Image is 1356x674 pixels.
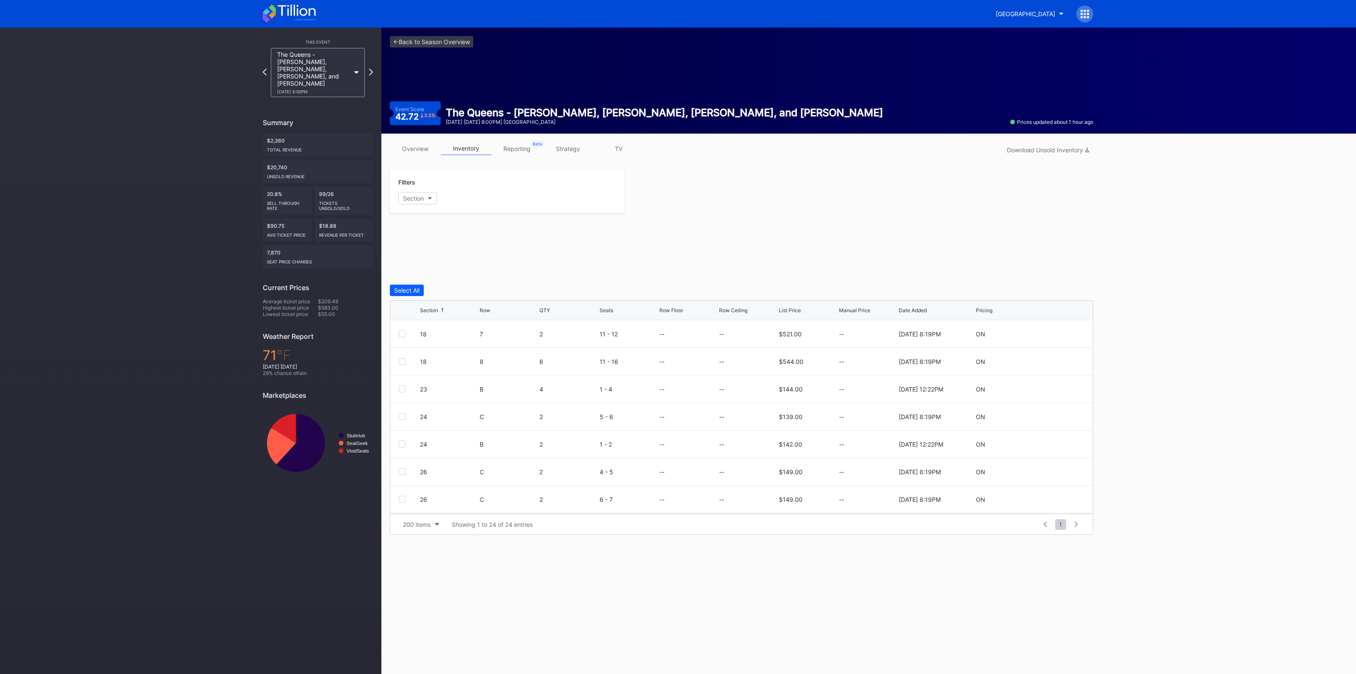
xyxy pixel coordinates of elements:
div: 3.5 % [424,113,435,118]
div: $544.00 [779,358,803,365]
div: [DATE] 8:00PM [277,89,350,94]
div: 11 - 16 [600,358,657,365]
div: ON [976,441,985,448]
div: Weather Report [263,332,373,341]
div: [DATE] [DATE] 8:00PM | [GEOGRAPHIC_DATA] [446,119,883,125]
div: -- [719,496,724,503]
div: $139.00 [779,413,803,420]
div: 24 [420,413,478,420]
div: ON [976,386,985,393]
div: Summary [263,118,373,127]
div: 7,870 [263,245,373,268]
div: 29 % chance of rain [263,370,373,376]
a: overview [390,142,441,155]
div: $18.88 [315,218,373,242]
div: -- [719,330,724,338]
div: -- [839,358,897,365]
text: SeatGeek [347,441,368,446]
div: C [480,413,537,420]
div: -- [659,358,664,365]
text: VividSeats [347,448,369,453]
div: 200 items [403,521,431,528]
div: -- [719,358,724,365]
div: $583.00 [318,305,373,311]
div: -- [839,413,897,420]
div: This Event [263,39,373,45]
svg: Chart title [263,406,373,480]
div: -- [839,386,897,393]
div: 18 [420,330,478,338]
div: Event Score [395,106,424,112]
div: Unsold Revenue [267,171,369,179]
a: reporting [492,142,542,155]
div: -- [719,468,724,475]
div: $521.00 [779,330,802,338]
div: 1 - 2 [600,441,657,448]
div: [DATE] 8:19PM [899,496,941,503]
div: [GEOGRAPHIC_DATA] [996,10,1055,17]
div: 26 [420,468,478,475]
button: Download Unsold Inventory [1003,144,1093,156]
div: -- [719,441,724,448]
div: $55.00 [318,311,373,317]
div: Seats [600,307,613,313]
div: $20,740 [263,160,373,183]
div: 18 [420,358,478,365]
div: ON [976,496,985,503]
div: ON [976,468,985,475]
div: -- [719,413,724,420]
div: [DATE] [DATE] [263,364,373,370]
button: Section [398,192,437,204]
div: $90.75 [263,218,311,242]
div: Filters [398,179,616,186]
div: Current Prices [263,283,373,292]
div: 4 [539,386,597,393]
div: Tickets Unsold/Sold [319,197,369,211]
div: Row Floor [659,307,683,313]
div: -- [659,496,664,503]
div: Showing 1 to 24 of 24 entries [452,521,533,528]
div: $149.00 [779,468,803,475]
span: 1 [1055,519,1066,530]
div: [DATE] 12:22PM [899,386,943,393]
a: strategy [542,142,593,155]
div: 2 [539,441,597,448]
div: -- [839,330,897,338]
div: Download Unsold Inventory [1007,146,1089,154]
div: The Queens - [PERSON_NAME], [PERSON_NAME], [PERSON_NAME], and [PERSON_NAME] [277,51,350,94]
div: 1 - 4 [600,386,657,393]
div: [DATE] 8:19PM [899,330,941,338]
div: Avg ticket price [267,229,307,238]
a: inventory [441,142,492,155]
div: C [480,496,537,503]
div: 24 [420,441,478,448]
div: -- [839,496,897,503]
div: -- [659,386,664,393]
div: Row Ceiling [719,307,747,313]
div: -- [659,468,664,475]
div: 42.72 [395,112,436,121]
div: [DATE] 8:19PM [899,358,941,365]
div: Sell Through Rate [267,197,307,211]
button: Select All [390,285,424,296]
div: $142.00 [779,441,802,448]
div: $144.00 [779,386,803,393]
div: 26 [420,496,478,503]
div: B [480,441,537,448]
div: [DATE] 8:19PM [899,468,941,475]
div: -- [659,413,664,420]
text: StubHub [347,433,365,438]
div: seat price changes [267,256,369,264]
div: Pricing [976,307,992,313]
span: ℉ [277,347,291,364]
div: 7 [480,330,537,338]
div: Lowest ticket price [263,311,318,317]
div: Marketplaces [263,391,373,400]
div: The Queens - [PERSON_NAME], [PERSON_NAME], [PERSON_NAME], and [PERSON_NAME] [446,106,883,119]
div: -- [659,330,664,338]
div: QTY [539,307,550,313]
div: Section [403,195,424,202]
button: 200 items [399,519,443,530]
div: C [480,468,537,475]
div: List Price [779,307,801,313]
